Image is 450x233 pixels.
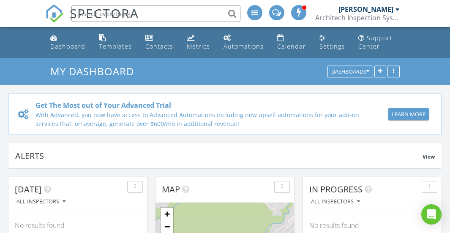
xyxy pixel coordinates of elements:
[15,184,42,195] span: [DATE]
[45,11,139,29] a: SPECTORA
[95,30,135,55] a: Templates
[388,108,429,120] button: Learn More
[50,42,85,50] div: Dashboard
[220,30,267,55] a: Automations (Advanced)
[319,42,345,50] div: Settings
[162,184,180,195] span: Map
[71,5,240,22] input: Search everything...
[187,42,210,50] div: Metrics
[355,30,404,55] a: Support Center
[358,34,393,50] div: Support Center
[224,42,264,50] div: Automations
[35,110,366,128] div: With Advanced, you now have access to Advanced Automations including new upsell automations for y...
[15,150,423,162] div: Alerts
[331,69,369,75] div: Dashboards
[47,30,89,55] a: Dashboard
[274,30,309,55] a: Calendar
[50,64,141,78] a: My Dashboard
[35,100,366,110] div: Get The Most out of Your Advanced Trial
[392,110,425,119] div: Learn More
[15,196,67,208] button: All Inspectors
[142,30,177,55] a: Contacts
[421,204,442,225] div: Open Intercom Messenger
[423,153,435,160] span: View
[311,199,360,205] div: All Inspectors
[327,66,373,78] button: Dashboards
[45,4,64,23] img: The Best Home Inspection Software - Spectora
[315,14,400,22] div: Architech Inspection Systems, Inc
[309,196,362,208] button: All Inspectors
[316,30,348,55] a: Settings
[145,42,173,50] div: Contacts
[183,30,213,55] a: Metrics
[99,42,132,50] div: Templates
[161,208,173,220] a: Zoom in
[277,42,306,50] div: Calendar
[309,184,363,195] span: In Progress
[16,199,65,205] div: All Inspectors
[338,5,393,14] div: [PERSON_NAME]
[161,220,173,233] a: Zoom out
